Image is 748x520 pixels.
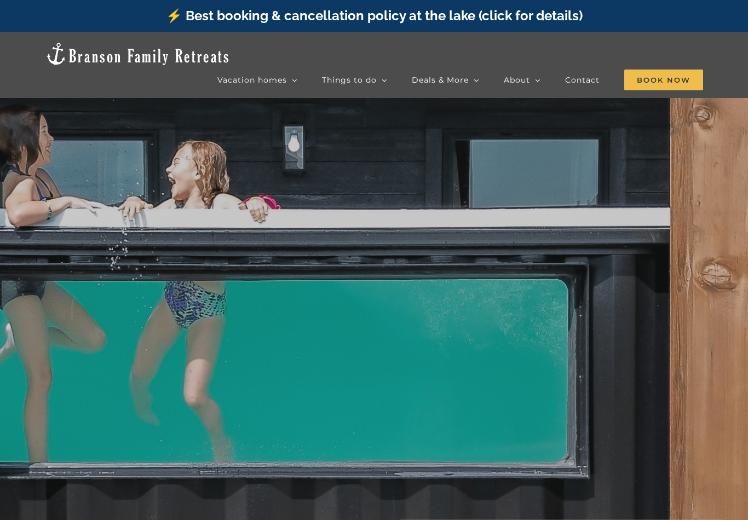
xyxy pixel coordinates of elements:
[217,69,703,91] nav: Main Menu
[412,69,479,91] a: Deals & More
[565,69,600,91] a: Contact
[217,76,287,84] span: Vacation homes
[504,69,540,91] a: About
[412,76,469,84] span: Deals & More
[217,69,297,91] a: Vacation homes
[45,42,231,66] img: Branson Family Retreats Logo
[166,8,583,24] a: ⚡️ Best booking & cancellation policy at the lake (click for details)
[624,69,703,91] a: Book Now
[565,76,600,84] span: Contact
[504,76,530,84] span: About
[624,70,703,90] span: Book Now
[322,69,387,91] a: Things to do
[322,76,377,84] span: Things to do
